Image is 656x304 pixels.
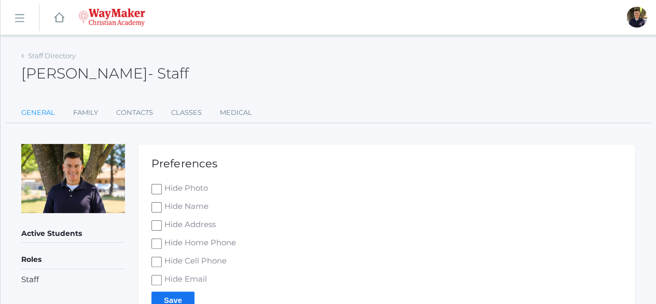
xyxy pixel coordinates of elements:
img: Richard Lepage [21,144,125,213]
a: Staff Directory [28,51,76,60]
a: General [21,102,55,123]
input: Hide Photo [151,184,162,194]
li: Staff [21,274,125,286]
a: Family [73,102,98,123]
h1: Preferences [151,157,622,169]
input: Hide Email [151,275,162,285]
span: Hide Address [162,219,216,232]
input: Hide Name [151,202,162,213]
h5: Active Students [21,225,125,243]
input: Hide Home Phone [151,239,162,249]
a: Contacts [116,102,153,123]
a: Classes [171,102,202,123]
div: Richard Lepage [626,7,647,28]
input: Hide Cell Phone [151,257,162,267]
span: Hide Home Phone [162,237,236,250]
h5: Roles [21,251,125,269]
span: - Staff [148,64,189,82]
span: Hide Name [162,201,208,214]
span: Hide Photo [162,182,208,195]
img: waymaker-logo-stack-white-1602f2b1af18da31a5905e9982d058868370996dac5278e84edea6dabf9a3315.png [78,8,145,27]
span: Hide Email [162,273,207,286]
h2: [PERSON_NAME] [21,65,189,82]
span: Hide Cell Phone [162,255,227,268]
a: Medical [220,102,252,123]
input: Hide Address [151,220,162,231]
